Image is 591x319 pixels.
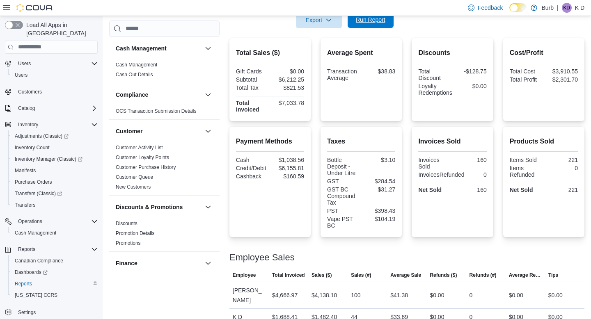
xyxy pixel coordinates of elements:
span: [US_STATE] CCRS [15,292,57,298]
span: Inventory [18,121,38,128]
a: Inventory Manager (Classic) [11,154,86,164]
div: Total Discount [418,68,451,81]
a: Manifests [11,166,39,175]
span: Users [18,60,31,67]
div: $4,138.10 [312,290,337,300]
span: Catalog [15,103,98,113]
div: $4,666.97 [272,290,298,300]
span: Transfers [11,200,98,210]
button: Cash Management [203,43,213,53]
span: Customer Loyalty Points [116,154,169,161]
button: Compliance [203,90,213,100]
div: 100 [351,290,360,300]
div: InvoicesRefunded [418,171,464,178]
a: Inventory Manager (Classic) [8,153,101,165]
a: Transfers [11,200,39,210]
h2: Taxes [327,137,395,146]
span: Employee [233,272,256,278]
button: Finance [203,258,213,268]
div: Credit/Debit [236,165,268,171]
button: Customer [116,127,202,135]
span: Purchase Orders [15,179,52,185]
span: Customers [15,87,98,97]
span: Settings [18,309,36,316]
button: Finance [116,259,202,267]
div: -$128.75 [454,68,487,75]
a: Discounts [116,221,137,226]
span: Adjustments (Classic) [11,131,98,141]
a: Transfers (Classic) [8,188,101,199]
h2: Discounts [418,48,486,58]
div: Items Refunded [510,165,542,178]
div: 160 [454,157,487,163]
a: Customers [15,87,45,97]
h2: Payment Methods [236,137,304,146]
button: Reports [15,244,39,254]
span: OCS Transaction Submission Details [116,108,197,114]
div: Cash [236,157,268,163]
div: Discounts & Promotions [109,219,220,251]
div: Vape PST BC [327,216,360,229]
button: Catalog [15,103,38,113]
div: $41.38 [390,290,408,300]
div: Invoices Sold [418,157,451,170]
button: Discounts & Promotions [203,202,213,212]
p: K D [575,3,584,13]
button: Operations [15,216,46,226]
h2: Total Sales ($) [236,48,304,58]
span: Sales (#) [351,272,371,278]
span: Reports [11,279,98,289]
a: OCS Transaction Submission Details [116,108,197,114]
span: Discounts [116,220,137,227]
a: Users [11,70,31,80]
div: 221 [545,187,578,193]
span: Customers [18,89,42,95]
a: [US_STATE] CCRS [11,290,61,300]
span: Manifests [15,167,36,174]
span: Dashboards [11,267,98,277]
div: $7,033.78 [272,100,304,106]
button: Discounts & Promotions [116,203,202,211]
button: Catalog [2,103,101,114]
div: Total Tax [236,84,268,91]
div: $0.00 [272,68,304,75]
span: Total Invoiced [272,272,305,278]
a: Promotion Details [116,230,155,236]
button: Operations [2,216,101,227]
span: Feedback [478,4,503,12]
span: Average Sale [390,272,421,278]
h3: Customer [116,127,142,135]
a: Promotions [116,240,141,246]
div: Cash Management [109,60,220,83]
span: Promotion Details [116,230,155,237]
div: 160 [454,187,487,193]
span: Transfers (Classic) [15,190,62,197]
div: 0 [467,171,486,178]
h2: Products Sold [510,137,578,146]
span: Promotions [116,240,141,246]
span: Users [15,72,27,78]
div: PST [327,207,360,214]
div: Items Sold [510,157,542,163]
div: Subtotal [236,76,268,83]
button: Customer [203,126,213,136]
span: Run Report [356,16,385,24]
a: Dashboards [11,267,51,277]
div: 221 [545,157,578,163]
button: Cash Management [8,227,101,239]
span: Export [301,12,337,28]
div: $0.00 [548,290,563,300]
a: Cash Management [11,228,60,238]
span: Cash Out Details [116,71,153,78]
span: Manifests [11,166,98,175]
span: Adjustments (Classic) [15,133,69,139]
img: Cova [16,4,53,12]
span: Operations [18,218,42,225]
strong: Total Invoiced [236,100,259,113]
a: Purchase Orders [11,177,55,187]
span: Canadian Compliance [15,257,63,264]
div: Loyalty Redemptions [418,83,452,96]
span: Sales ($) [312,272,332,278]
p: | [557,3,559,13]
span: Inventory Manager (Classic) [11,154,98,164]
